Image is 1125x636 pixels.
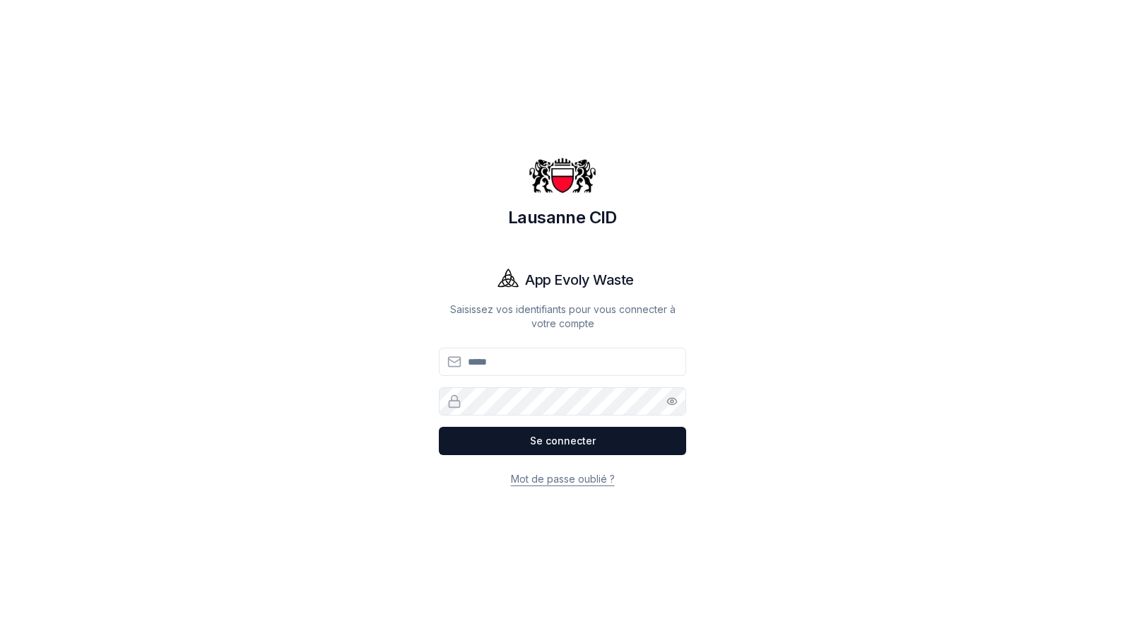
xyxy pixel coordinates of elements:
p: Saisissez vos identifiants pour vous connecter à votre compte [439,302,686,331]
img: Evoly Logo [491,263,525,297]
img: Lausanne CID Logo [529,141,596,209]
h1: App Evoly Waste [525,270,634,290]
button: Se connecter [439,427,686,455]
h1: Lausanne CID [439,206,686,229]
a: Mot de passe oublié ? [511,473,615,485]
